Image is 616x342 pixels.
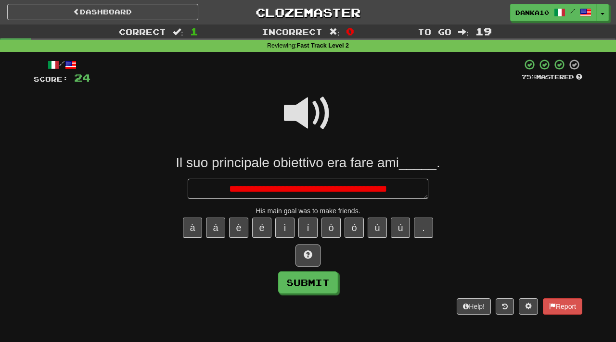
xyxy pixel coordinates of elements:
[229,218,248,238] button: è
[458,28,469,36] span: :
[183,218,202,238] button: à
[321,218,341,238] button: ò
[34,154,582,171] div: Il suo principale obiettivo era fare ami_____.
[275,218,295,238] button: ì
[206,218,225,238] button: á
[475,25,492,37] span: 19
[543,298,582,315] button: Report
[34,59,90,71] div: /
[7,4,198,20] a: Dashboard
[295,244,321,267] button: Hint!
[496,298,514,315] button: Round history (alt+y)
[278,271,338,293] button: Submit
[368,218,387,238] button: ù
[522,73,582,82] div: Mastered
[190,25,198,37] span: 1
[510,4,597,21] a: Danka10 /
[34,206,582,216] div: His main goal was to make friends.
[297,42,349,49] strong: Fast Track Level 2
[345,218,364,238] button: ó
[119,27,166,37] span: Correct
[329,28,340,36] span: :
[391,218,410,238] button: ú
[522,73,536,81] span: 75 %
[173,28,183,36] span: :
[346,25,354,37] span: 0
[252,218,271,238] button: é
[457,298,491,315] button: Help!
[262,27,322,37] span: Incorrect
[298,218,318,238] button: í
[515,8,549,17] span: Danka10
[414,218,433,238] button: .
[34,75,68,83] span: Score:
[213,4,404,21] a: Clozemaster
[418,27,451,37] span: To go
[74,72,90,84] span: 24
[570,8,575,14] span: /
